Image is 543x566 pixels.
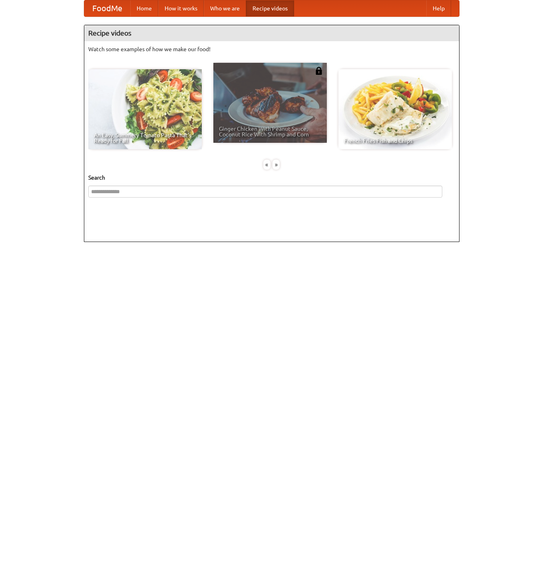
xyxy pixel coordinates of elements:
a: Recipe videos [246,0,294,16]
h5: Search [88,174,455,182]
img: 483408.png [315,67,323,75]
div: « [263,160,271,170]
div: » [272,160,280,170]
a: French Fries Fish and Chips [338,69,452,149]
span: French Fries Fish and Chips [344,138,446,144]
a: Home [130,0,158,16]
span: An Easy, Summery Tomato Pasta That's Ready for Fall [94,132,196,144]
a: FoodMe [84,0,130,16]
p: Watch some examples of how we make our food! [88,45,455,53]
a: Help [426,0,451,16]
a: Who we are [204,0,246,16]
a: How it works [158,0,204,16]
a: An Easy, Summery Tomato Pasta That's Ready for Fall [88,69,202,149]
h4: Recipe videos [84,25,459,41]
